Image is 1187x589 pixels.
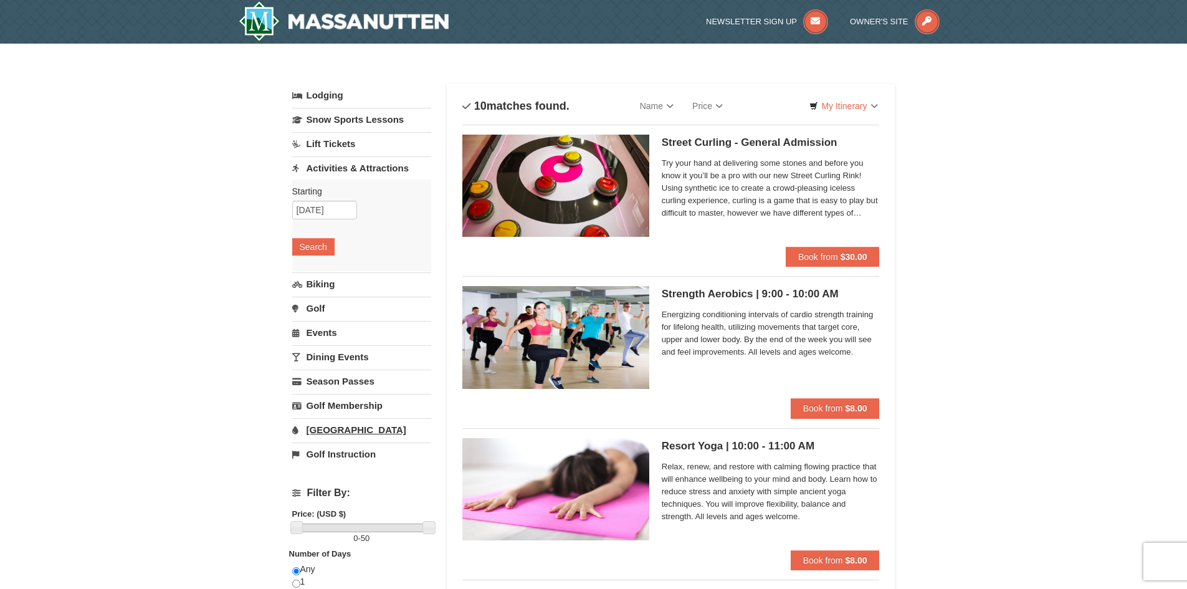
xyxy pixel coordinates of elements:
[292,238,335,256] button: Search
[292,509,346,519] strong: Price: (USD $)
[462,286,649,388] img: 6619873-743-43c5cba0.jpeg
[845,403,867,413] strong: $8.00
[292,185,422,198] label: Starting
[662,440,880,453] h5: Resort Yoga | 10:00 - 11:00 AM
[292,272,431,295] a: Biking
[292,84,431,107] a: Lodging
[292,156,431,180] a: Activities & Attractions
[292,108,431,131] a: Snow Sports Lessons
[841,252,867,262] strong: $30.00
[662,461,880,523] span: Relax, renew, and restore with calming flowing practice that will enhance wellbeing to your mind ...
[662,157,880,219] span: Try your hand at delivering some stones and before you know it you’ll be a pro with our new Stree...
[801,97,885,115] a: My Itinerary
[706,17,828,26] a: Newsletter Sign Up
[803,555,843,565] span: Book from
[292,321,431,344] a: Events
[850,17,940,26] a: Owner's Site
[462,438,649,540] img: 6619873-740-369cfc48.jpeg
[292,370,431,393] a: Season Passes
[706,17,797,26] span: Newsletter Sign Up
[292,297,431,320] a: Golf
[803,403,843,413] span: Book from
[631,93,683,118] a: Name
[683,93,732,118] a: Price
[239,1,449,41] a: Massanutten Resort
[292,418,431,441] a: [GEOGRAPHIC_DATA]
[798,252,838,262] span: Book from
[292,394,431,417] a: Golf Membership
[791,398,880,418] button: Book from $8.00
[662,288,880,300] h5: Strength Aerobics | 9:00 - 10:00 AM
[361,534,369,543] span: 50
[239,1,449,41] img: Massanutten Resort Logo
[462,100,570,112] h4: matches found.
[353,534,358,543] span: 0
[292,443,431,466] a: Golf Instruction
[292,132,431,155] a: Lift Tickets
[786,247,880,267] button: Book from $30.00
[462,135,649,237] img: 15390471-88-44377514.jpg
[662,309,880,358] span: Energizing conditioning intervals of cardio strength training for lifelong health, utilizing move...
[292,532,431,545] label: -
[791,550,880,570] button: Book from $8.00
[850,17,908,26] span: Owner's Site
[289,549,351,558] strong: Number of Days
[662,136,880,149] h5: Street Curling - General Admission
[292,345,431,368] a: Dining Events
[845,555,867,565] strong: $8.00
[474,100,487,112] span: 10
[292,487,431,499] h4: Filter By:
